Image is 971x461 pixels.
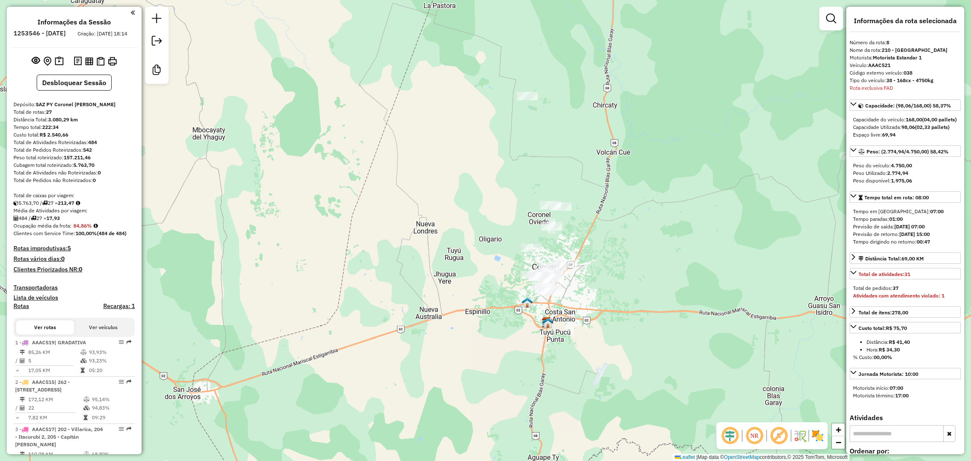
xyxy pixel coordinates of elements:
i: Total de Atividades [13,216,19,221]
div: Nome da rota: [850,46,961,54]
span: AAAC515 [32,379,54,385]
i: Distância Total [20,397,25,402]
i: Distância Total [20,452,25,457]
div: Peso disponível: [853,177,958,185]
strong: (02,33 pallets) [915,124,950,130]
span: Ocupação média da frota: [13,222,72,229]
h4: Recargas: 1 [103,303,135,310]
em: Rota exportada [126,426,131,432]
h4: Informações da rota selecionada [850,17,961,25]
div: Custo total: [858,324,907,332]
strong: R$ 2.540,66 [40,131,68,138]
div: Criação: [DATE] 18:14 [74,30,131,38]
div: Total de atividades:31 [850,281,961,303]
button: Logs desbloquear sessão [72,55,83,68]
em: Opções [119,426,124,432]
strong: 484 [88,139,97,145]
span: AAAC517 [32,426,54,432]
span: − [836,437,841,448]
div: Cubagem total roteirizado: [13,161,135,169]
div: Capacidade Utilizada: [853,123,958,131]
a: Zoom out [832,436,845,449]
div: Tempo paradas: [853,215,958,223]
strong: [DATE] 07:00 [894,223,925,230]
td: / [15,356,19,365]
div: Total de Pedidos Roteirizados: [13,146,135,154]
td: 110,78 KM [28,450,83,458]
button: Ver rotas [16,320,74,335]
img: SAZ PY Coronel Oviedo [542,317,553,328]
span: | 202 - Villarica, 204 - Itacurubi 2, 205 - Capitán [PERSON_NAME] [15,426,103,448]
td: 93,23% [89,356,131,365]
strong: 168,00 [906,116,922,123]
strong: 8 [886,39,889,46]
img: Exibir/Ocultar setores [811,429,824,442]
span: 1 - [15,339,86,346]
h4: Transportadoras [13,284,135,291]
div: Motorista: [850,54,961,62]
div: Tipo do veículo: [850,77,961,84]
button: Centralizar mapa no depósito ou ponto de apoio [42,55,53,68]
i: Total de Atividades [20,358,25,363]
strong: 69,94 [882,131,896,138]
a: Exibir filtros [823,10,840,27]
strong: 3.080,29 km [48,116,78,123]
div: Total de pedidos: [853,284,958,292]
span: 3 - [15,426,103,448]
strong: 00:47 [917,239,930,245]
a: Distância Total:69,00 KM [850,252,961,264]
em: Rota exportada [126,340,131,345]
div: Distância Total: [13,116,135,123]
strong: SAZ PY Coronel [PERSON_NAME] [36,101,115,107]
div: Capacidade do veículo: [853,116,958,123]
strong: Motorista Estandar 1 [873,54,922,61]
strong: 542 [83,147,92,153]
span: Peso: (2.774,94/4.750,00) 58,42% [866,148,949,155]
div: Previsão de saída: [853,223,958,230]
a: Criar modelo [148,62,165,80]
button: Exibir sessão original [30,54,42,68]
div: Map data © contributors,© 2025 TomTom, Microsoft [673,454,850,461]
div: Total de rotas: [13,108,135,116]
td: 5 [28,356,80,365]
i: Total de rotas [42,201,48,206]
strong: 84,86% [73,222,92,229]
strong: 07:00 [890,385,903,391]
strong: 5 [67,244,71,252]
td: = [15,413,19,422]
span: Ocultar deslocamento [720,426,740,446]
div: Tempo em [GEOGRAPHIC_DATA]: [853,208,958,215]
span: Peso do veículo: [853,162,912,169]
strong: 213,47 [58,200,74,206]
strong: 0 [93,177,96,183]
em: Opções [119,379,124,384]
strong: 100,00% [75,230,97,236]
strong: 27 [46,109,52,115]
i: % de utilização da cubagem [83,405,90,410]
span: | 262 - [STREET_ADDRESS] [15,379,70,393]
li: Hora: [866,346,958,354]
div: Total de Atividades Roteirizadas: [13,139,135,146]
div: Peso: (2.774,94/4.750,00) 58,42% [850,158,961,188]
a: Peso: (2.774,94/4.750,00) 58,42% [850,145,961,157]
em: Média calculada utilizando a maior ocupação (%Peso ou %Cubagem) de cada rota da sessão. Rotas cro... [94,223,98,228]
strong: 31 [904,271,910,277]
div: Total de Pedidos não Roteirizados: [13,177,135,184]
h4: Clientes Priorizados NR: [13,266,135,273]
h4: Informações da Sessão [38,18,111,26]
em: Rota exportada [126,379,131,384]
div: 484 / 27 = [13,214,135,222]
strong: 4.750,00 [891,162,912,169]
strong: 01:00 [889,216,903,222]
span: | GRADATIVA [54,339,86,346]
strong: AAAC521 [868,62,891,68]
strong: 1.975,06 [891,177,912,184]
div: Peso total roteirizado: [13,154,135,161]
i: Cubagem total roteirizado [13,201,19,206]
a: Zoom in [832,423,845,436]
span: Capacidade: (98,06/168,00) 58,37% [865,102,951,109]
div: Veículo: [850,62,961,69]
div: Rota exclusiva FAD [850,84,961,92]
td: 22 [28,404,83,412]
img: UDC - Coronel Oviedo [542,317,553,328]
